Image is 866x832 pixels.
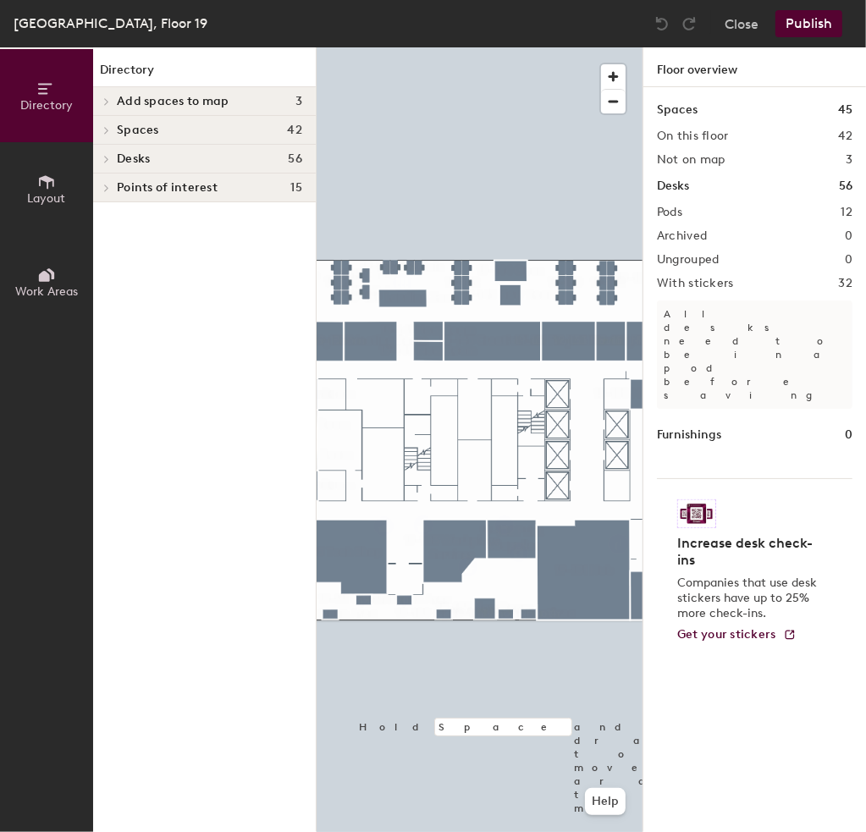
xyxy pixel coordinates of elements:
span: 3 [295,95,302,108]
div: [GEOGRAPHIC_DATA], Floor 19 [14,13,207,34]
button: Publish [775,10,842,37]
p: All desks need to be in a pod before saving [657,300,852,409]
span: Work Areas [15,284,78,299]
img: Redo [681,15,698,32]
h2: 0 [845,229,852,243]
span: Layout [28,191,66,206]
span: Desks [117,152,150,166]
h2: Pods [657,206,682,219]
h2: 42 [838,129,852,143]
p: Companies that use desk stickers have up to 25% more check-ins. [677,576,822,621]
span: 42 [287,124,302,137]
h2: Ungrouped [657,253,720,267]
h1: Directory [93,61,316,87]
h2: Not on map [657,153,725,167]
h2: On this floor [657,129,729,143]
h1: Spaces [657,101,698,119]
h1: Desks [657,177,689,196]
h2: 12 [841,206,852,219]
h2: With stickers [657,277,734,290]
h4: Increase desk check-ins [677,535,822,569]
img: Sticker logo [677,499,716,528]
h1: 56 [839,177,852,196]
span: Add spaces to map [117,95,229,108]
span: 56 [288,152,302,166]
span: Points of interest [117,181,218,195]
button: Close [725,10,758,37]
h2: 3 [846,153,852,167]
h2: Archived [657,229,707,243]
span: Directory [20,98,73,113]
span: Spaces [117,124,159,137]
span: Get your stickers [677,627,776,642]
img: Undo [654,15,670,32]
h2: 0 [845,253,852,267]
span: 15 [290,181,302,195]
h1: Floor overview [643,47,866,87]
button: Help [585,788,626,815]
h1: Furnishings [657,426,721,444]
h1: 0 [845,426,852,444]
a: Get your stickers [677,628,797,642]
h1: 45 [838,101,852,119]
h2: 32 [838,277,852,290]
